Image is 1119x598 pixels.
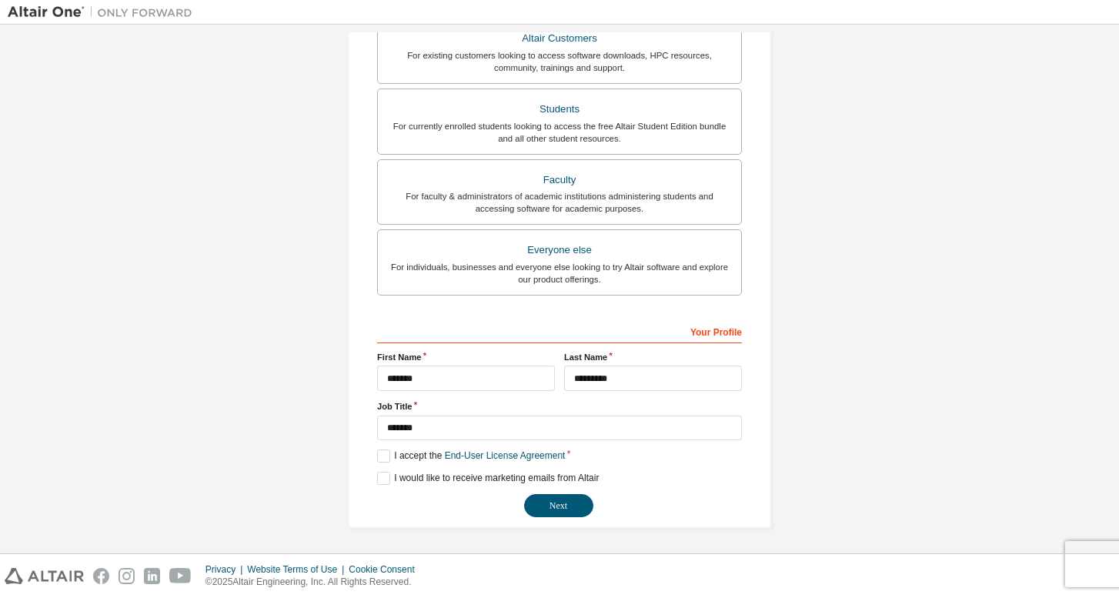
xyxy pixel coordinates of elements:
div: For currently enrolled students looking to access the free Altair Student Edition bundle and all ... [387,120,732,145]
label: Job Title [377,400,742,413]
img: altair_logo.svg [5,568,84,584]
img: instagram.svg [119,568,135,584]
div: Faculty [387,169,732,191]
img: Altair One [8,5,200,20]
label: I accept the [377,449,565,463]
div: For individuals, businesses and everyone else looking to try Altair software and explore our prod... [387,261,732,286]
div: Cookie Consent [349,563,423,576]
div: Your Profile [377,319,742,343]
label: Last Name [564,351,742,363]
button: Next [524,494,593,517]
img: linkedin.svg [144,568,160,584]
img: facebook.svg [93,568,109,584]
img: youtube.svg [169,568,192,584]
label: First Name [377,351,555,363]
div: Website Terms of Use [247,563,349,576]
label: I would like to receive marketing emails from Altair [377,472,599,485]
div: For existing customers looking to access software downloads, HPC resources, community, trainings ... [387,49,732,74]
div: Privacy [205,563,247,576]
div: For faculty & administrators of academic institutions administering students and accessing softwa... [387,190,732,215]
a: End-User License Agreement [445,450,566,461]
div: Everyone else [387,239,732,261]
div: Altair Customers [387,28,732,49]
p: © 2025 Altair Engineering, Inc. All Rights Reserved. [205,576,424,589]
div: Students [387,99,732,120]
